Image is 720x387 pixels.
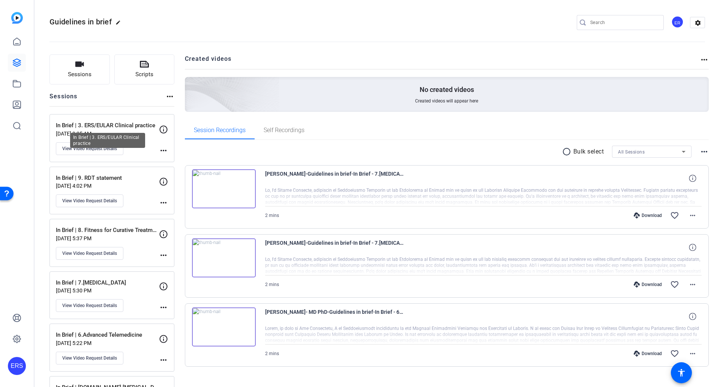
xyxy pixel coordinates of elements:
[62,355,117,361] span: View Video Request Details
[62,303,117,309] span: View Video Request Details
[265,307,404,325] span: [PERSON_NAME]- MD PhD-Guidelines in brief-In Brief - 6.Advanced Telemedicine-1756637997923-webcam
[192,169,256,208] img: thumb-nail
[56,226,159,235] p: In Brief | 8. Fitness for Curative Treatment
[618,149,645,155] span: All Sessions
[670,211,679,220] mat-icon: favorite_border
[56,131,159,137] p: [DATE] 9:35 AM
[114,54,175,84] button: Scripts
[56,142,123,155] button: View Video Request Details
[670,349,679,358] mat-icon: favorite_border
[590,18,658,27] input: Search
[115,20,124,29] mat-icon: edit
[265,351,279,356] span: 2 mins
[688,280,697,289] mat-icon: more_horiz
[700,147,709,156] mat-icon: more_horiz
[573,147,604,156] p: Bulk select
[49,92,78,106] h2: Sessions
[194,127,246,133] span: Session Recordings
[49,54,110,84] button: Sessions
[192,238,256,277] img: thumb-nail
[671,16,684,28] div: ER
[265,282,279,287] span: 2 mins
[135,70,153,79] span: Scripts
[62,198,117,204] span: View Video Request Details
[62,250,117,256] span: View Video Request Details
[670,280,679,289] mat-icon: favorite_border
[56,247,123,260] button: View Video Request Details
[56,121,159,130] p: In Brief | 3. ERS/EULAR Clinical practice
[159,303,168,312] mat-icon: more_horiz
[630,282,666,288] div: Download
[8,357,26,375] div: ERS
[630,212,666,218] div: Download
[192,307,256,346] img: thumb-nail
[562,147,573,156] mat-icon: radio_button_unchecked
[165,92,174,101] mat-icon: more_horiz
[671,16,684,29] ngx-avatar: European Respiratory Society
[185,54,700,69] h2: Created videos
[420,85,474,94] p: No created videos
[56,183,159,189] p: [DATE] 4:02 PM
[700,55,709,64] mat-icon: more_horiz
[56,331,159,339] p: In Brief | 6.Advanced Telemedicine
[265,213,279,218] span: 2 mins
[56,194,123,207] button: View Video Request Details
[49,17,112,26] span: Guidelines in brief
[56,174,159,182] p: In Brief | 9. RDT statement
[56,279,159,287] p: In Brief | 7.[MEDICAL_DATA]
[56,352,123,364] button: View Video Request Details
[159,251,168,260] mat-icon: more_horiz
[56,340,159,346] p: [DATE] 5:22 PM
[688,211,697,220] mat-icon: more_horiz
[56,288,159,294] p: [DATE] 5:30 PM
[265,169,404,187] span: [PERSON_NAME]-Guidelines in brief-In Brief - 7.[MEDICAL_DATA]-1757672579408-webcam
[56,235,159,241] p: [DATE] 5:37 PM
[688,349,697,358] mat-icon: more_horiz
[159,198,168,207] mat-icon: more_horiz
[415,98,478,104] span: Created videos will appear here
[62,146,117,152] span: View Video Request Details
[690,17,705,29] mat-icon: settings
[265,238,404,256] span: [PERSON_NAME]-Guidelines in brief-In Brief - 7.[MEDICAL_DATA]-1757671418045-webcam
[68,70,91,79] span: Sessions
[630,351,666,357] div: Download
[159,146,168,155] mat-icon: more_horiz
[56,299,123,312] button: View Video Request Details
[101,3,280,166] img: Creted videos background
[264,127,304,133] span: Self Recordings
[677,368,686,377] mat-icon: accessibility
[159,355,168,364] mat-icon: more_horiz
[11,12,23,24] img: blue-gradient.svg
